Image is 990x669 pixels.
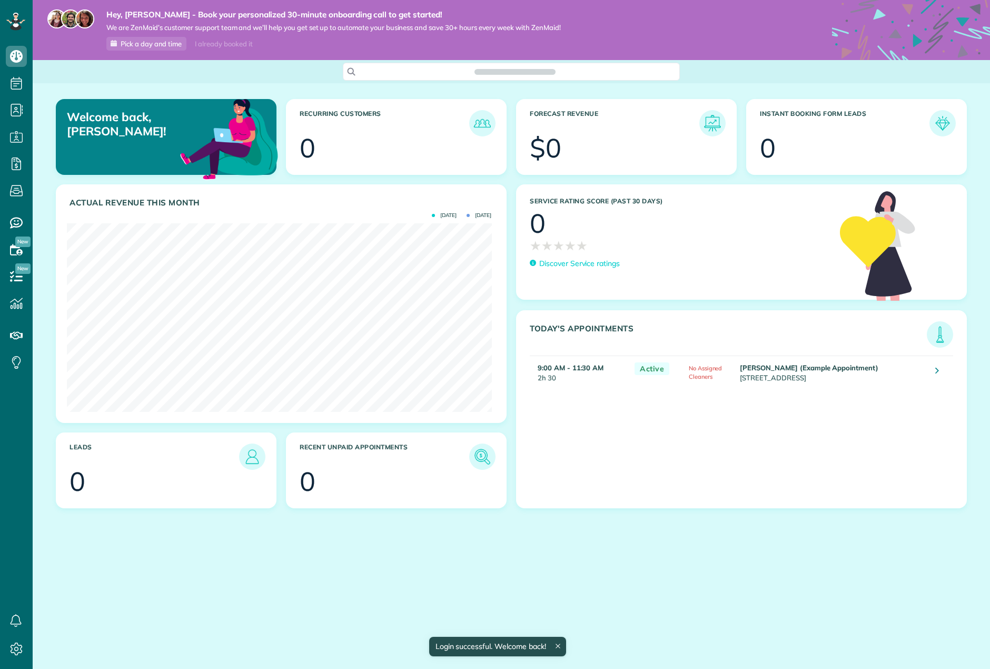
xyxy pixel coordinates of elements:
[576,237,588,255] span: ★
[472,113,493,134] img: icon_recurring_customers-cf858462ba22bcd05b5a5880d41d6543d210077de5bb9ebc9590e49fd87d84ed.png
[530,324,927,348] h3: Today's Appointments
[740,363,878,372] strong: [PERSON_NAME] (Example Appointment)
[530,198,829,205] h3: Service Rating score (past 30 days)
[530,237,541,255] span: ★
[760,135,776,161] div: 0
[538,363,603,372] strong: 9:00 AM - 11:30 AM
[467,213,491,218] span: [DATE]
[15,237,31,247] span: New
[75,9,94,28] img: michelle-19f622bdf1676172e81f8f8fba1fb50e276960ebfe0243fe18214015130c80e4.jpg
[106,23,561,32] span: We are ZenMaid’s customer support team and we’ll help you get set up to automate your business an...
[737,356,927,388] td: [STREET_ADDRESS]
[70,198,496,208] h3: Actual Revenue this month
[432,213,457,218] span: [DATE]
[67,110,206,138] p: Welcome back, [PERSON_NAME]!
[47,9,66,28] img: maria-72a9807cf96188c08ef61303f053569d2e2a8a1cde33d635c8a3ac13582a053d.jpg
[530,258,620,269] a: Discover Service ratings
[70,468,85,495] div: 0
[300,135,315,161] div: 0
[530,135,561,161] div: $0
[15,263,31,274] span: New
[178,87,280,189] img: dashboard_welcome-42a62b7d889689a78055ac9021e634bf52bae3f8056760290aed330b23ab8690.png
[485,66,544,77] span: Search ZenMaid…
[530,356,629,388] td: 2h 30
[121,40,182,48] span: Pick a day and time
[472,446,493,467] img: icon_unpaid_appointments-47b8ce3997adf2238b356f14209ab4cced10bd1f174958f3ca8f1d0dd7fffeee.png
[530,210,546,237] div: 0
[565,237,576,255] span: ★
[300,468,315,495] div: 0
[106,9,561,20] strong: Hey, [PERSON_NAME] - Book your personalized 30-minute onboarding call to get started!
[541,237,553,255] span: ★
[189,37,259,51] div: I already booked it
[242,446,263,467] img: icon_leads-1bed01f49abd5b7fead27621c3d59655bb73ed531f8eeb49469d10e621d6b896.png
[429,637,566,656] div: Login successful. Welcome back!
[300,444,469,470] h3: Recent unpaid appointments
[530,110,699,136] h3: Forecast Revenue
[760,110,929,136] h3: Instant Booking Form Leads
[106,37,186,51] a: Pick a day and time
[539,258,620,269] p: Discover Service ratings
[61,9,80,28] img: jorge-587dff0eeaa6aab1f244e6dc62b8924c3b6ad411094392a53c71c6c4a576187d.jpg
[932,113,953,134] img: icon_form_leads-04211a6a04a5b2264e4ee56bc0799ec3eb69b7e499cbb523a139df1d13a81ae0.png
[70,444,239,470] h3: Leads
[553,237,565,255] span: ★
[300,110,469,136] h3: Recurring Customers
[635,362,669,376] span: Active
[689,365,722,380] span: No Assigned Cleaners
[929,324,951,345] img: icon_todays_appointments-901f7ab196bb0bea1936b74009e4eb5ffbc2d2711fa7634e0d609ed5ef32b18b.png
[702,113,723,134] img: icon_forecast_revenue-8c13a41c7ed35a8dcfafea3cbb826a0462acb37728057bba2d056411b612bbbe.png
